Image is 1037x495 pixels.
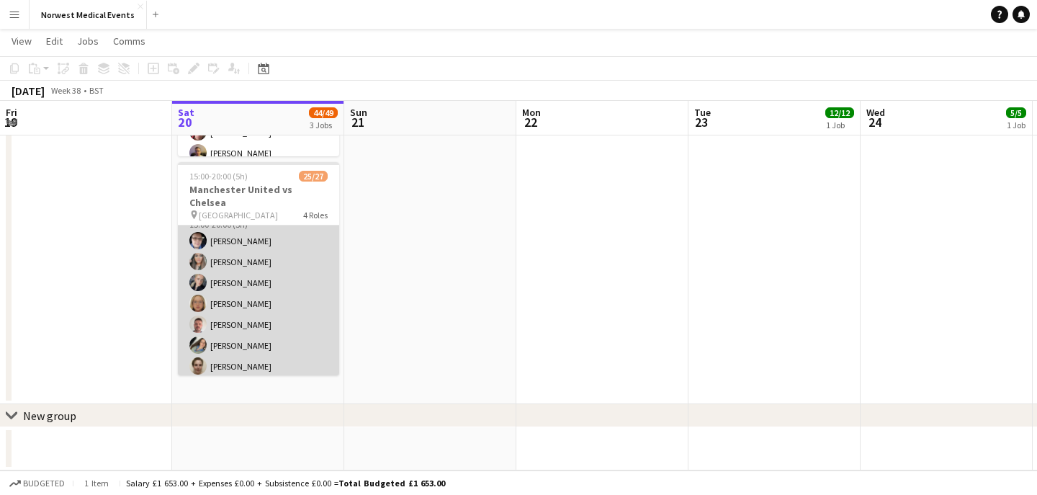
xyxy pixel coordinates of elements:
[40,32,68,50] a: Edit
[126,478,445,489] div: Salary £1 653.00 + Expenses £0.00 + Subsistence £0.00 =
[113,35,145,48] span: Comms
[826,120,853,130] div: 1 Job
[23,409,76,423] div: New group
[1007,120,1025,130] div: 1 Job
[348,114,367,130] span: 21
[303,210,328,220] span: 4 Roles
[79,478,114,489] span: 1 item
[864,114,885,130] span: 24
[309,107,338,118] span: 44/49
[189,171,248,182] span: 15:00-20:00 (5h)
[199,210,278,220] span: [GEOGRAPHIC_DATA]
[299,171,328,182] span: 25/27
[77,35,99,48] span: Jobs
[178,162,339,375] app-job-card: 15:00-20:00 (5h)25/27Manchester United vs Chelsea [GEOGRAPHIC_DATA]4 RolesFirst Responder (Medica...
[866,106,885,119] span: Wed
[4,114,17,130] span: 19
[89,85,104,96] div: BST
[176,114,194,130] span: 20
[178,106,194,119] span: Sat
[178,183,339,209] h3: Manchester United vs Chelsea
[350,106,367,119] span: Sun
[522,106,541,119] span: Mon
[694,106,711,119] span: Tue
[7,476,67,491] button: Budgeted
[6,106,17,119] span: Fri
[692,114,711,130] span: 23
[46,35,63,48] span: Edit
[30,1,147,29] button: Norwest Medical Events
[6,32,37,50] a: View
[48,85,84,96] span: Week 38
[71,32,104,50] a: Jobs
[825,107,854,118] span: 12/12
[23,478,65,489] span: Budgeted
[338,478,445,489] span: Total Budgeted £1 653.00
[12,84,45,98] div: [DATE]
[520,114,541,130] span: 22
[12,35,32,48] span: View
[310,120,337,130] div: 3 Jobs
[107,32,151,50] a: Comms
[1006,107,1026,118] span: 5/5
